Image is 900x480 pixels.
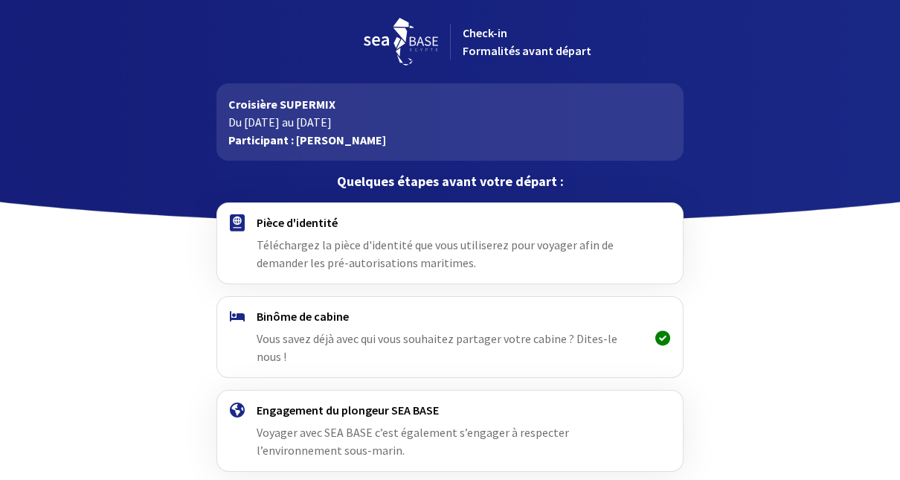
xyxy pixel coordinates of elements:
img: binome.svg [230,311,245,321]
p: Croisière SUPERMIX [228,95,671,113]
img: engagement.svg [230,403,245,417]
span: Vous savez déjà avec qui vous souhaitez partager votre cabine ? Dites-le nous ! [257,331,617,364]
span: Check-in Formalités avant départ [463,25,591,58]
h4: Engagement du plongeur SEA BASE [257,403,643,417]
span: Téléchargez la pièce d'identité que vous utiliserez pour voyager afin de demander les pré-autoris... [257,237,614,270]
img: passport.svg [230,214,245,231]
span: Voyager avec SEA BASE c’est également s’engager à respecter l’environnement sous-marin. [257,425,569,458]
img: logo_seabase.svg [364,18,438,65]
h4: Pièce d'identité [257,215,643,230]
h4: Binôme de cabine [257,309,643,324]
p: Quelques étapes avant votre départ : [216,173,683,191]
p: Participant : [PERSON_NAME] [228,131,671,149]
p: Du [DATE] au [DATE] [228,113,671,131]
